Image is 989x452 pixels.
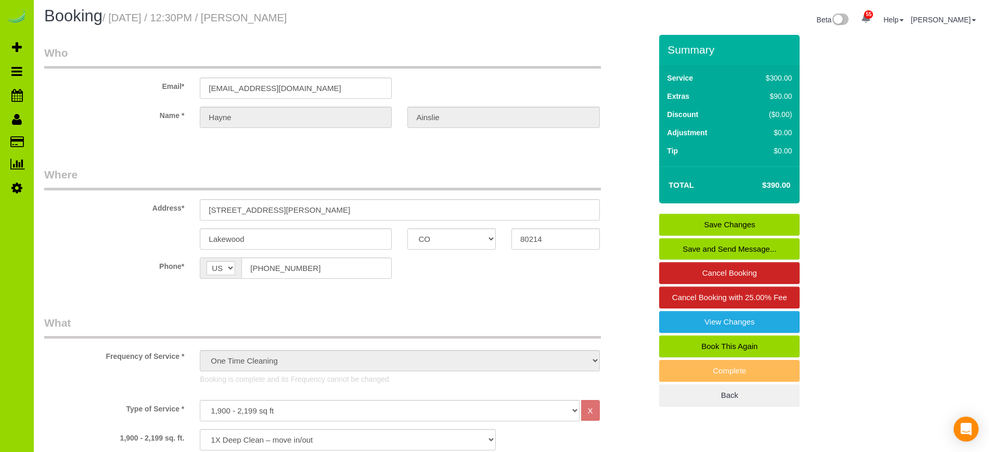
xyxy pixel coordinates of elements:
span: 55 [864,10,873,19]
label: Extras [667,91,689,101]
div: $0.00 [744,127,792,138]
input: Zip Code* [511,228,600,250]
img: New interface [831,14,849,27]
label: Email* [36,78,192,92]
div: Open Intercom Messenger [954,417,979,442]
a: [PERSON_NAME] [911,16,976,24]
a: Book This Again [659,335,800,357]
legend: Who [44,45,601,69]
a: Back [659,384,800,406]
label: Service [667,73,693,83]
input: Phone* [241,257,392,279]
img: Automaid Logo [6,10,27,25]
a: 55 [856,7,876,30]
label: 1,900 - 2,199 sq. ft. [36,429,192,443]
small: / [DATE] / 12:30PM / [PERSON_NAME] [102,12,287,23]
label: Name * [36,107,192,121]
label: Tip [667,146,678,156]
legend: Where [44,167,601,190]
input: First Name* [200,107,392,128]
a: Cancel Booking [659,262,800,284]
a: Cancel Booking with 25.00% Fee [659,287,800,308]
input: Last Name* [407,107,599,128]
div: $300.00 [744,73,792,83]
h4: $390.00 [731,181,790,190]
p: Booking is complete and its Frequency cannot be changed [200,374,599,384]
input: City* [200,228,392,250]
label: Discount [667,109,698,120]
a: Beta [817,16,849,24]
legend: What [44,315,601,339]
span: Cancel Booking with 25.00% Fee [672,293,787,302]
a: Help [883,16,904,24]
label: Address* [36,199,192,213]
label: Phone* [36,257,192,272]
div: $0.00 [744,146,792,156]
span: Booking [44,7,102,25]
label: Frequency of Service * [36,347,192,361]
label: Adjustment [667,127,707,138]
a: View Changes [659,311,800,333]
input: Email* [200,78,392,99]
a: Save and Send Message... [659,238,800,260]
label: Type of Service * [36,400,192,414]
h3: Summary [667,44,794,56]
div: ($0.00) [744,109,792,120]
div: $90.00 [744,91,792,101]
a: Save Changes [659,214,800,236]
strong: Total [669,180,694,189]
